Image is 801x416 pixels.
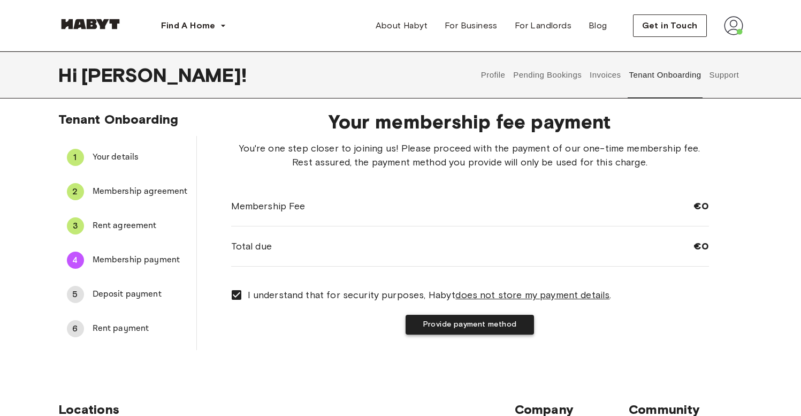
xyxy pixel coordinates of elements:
a: About Habyt [367,15,436,36]
span: For Business [445,19,498,32]
div: 4Membership payment [58,247,196,273]
span: Rent agreement [93,220,188,232]
span: Hi [58,64,81,86]
span: €0 [693,200,708,213]
button: Tenant Onboarding [628,51,703,99]
span: You're one step closer to joining us! Please proceed with the payment of our one-time membership ... [231,141,709,169]
span: Deposit payment [93,288,188,301]
span: I understand that for security purposes, Habyt . [248,288,612,302]
button: Pending Bookings [512,51,583,99]
span: [PERSON_NAME] ! [81,64,247,86]
button: Get in Touch [633,14,707,37]
div: 4 [67,252,84,269]
u: does not store my payment details [455,289,609,301]
a: For Landlords [506,15,580,36]
div: 5Deposit payment [58,282,196,307]
div: 3Rent agreement [58,213,196,239]
button: Find A Home [152,15,235,36]
a: Blog [580,15,616,36]
span: Tenant Onboarding [58,111,179,127]
span: Blog [589,19,607,32]
button: Invoices [589,51,622,99]
span: Rent payment [93,322,188,335]
img: Habyt [58,19,123,29]
div: 6 [67,320,84,337]
div: 2Membership agreement [58,179,196,205]
span: Membership agreement [93,185,188,198]
div: 3 [67,217,84,235]
span: Your details [93,151,188,164]
span: Membership Fee [231,199,306,213]
a: For Business [436,15,506,36]
span: Total due [231,239,272,253]
button: Profile [479,51,507,99]
span: Your membership fee payment [231,110,709,133]
button: Support [708,51,741,99]
span: €0 [693,240,708,253]
div: 2 [67,183,84,200]
div: 6Rent payment [58,316,196,342]
span: For Landlords [515,19,571,32]
img: avatar [724,16,743,35]
span: Find A Home [161,19,216,32]
div: 1Your details [58,145,196,170]
span: About Habyt [376,19,428,32]
button: Provide payment method [406,315,534,335]
div: user profile tabs [477,51,743,99]
span: Get in Touch [642,19,698,32]
div: 1 [67,149,84,166]
div: 5 [67,286,84,303]
span: Membership payment [93,254,188,267]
